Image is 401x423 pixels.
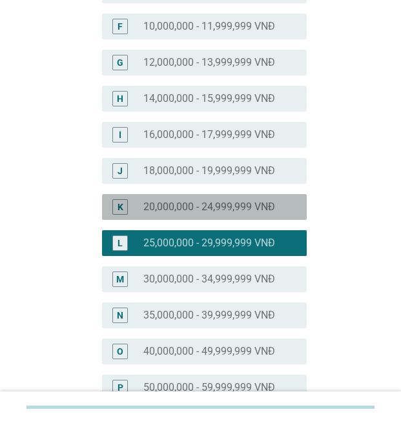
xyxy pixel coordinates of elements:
label: 40,000,000 - 49,999,999 VNĐ [143,345,275,358]
div: K [118,200,123,213]
label: 14,000,000 - 15,999,999 VNĐ [143,92,275,105]
label: 18,000,000 - 19,999,999 VNĐ [143,164,275,177]
div: O [117,344,123,358]
label: 10,000,000 - 11,999,999 VNĐ [143,20,275,33]
div: F [118,19,123,33]
label: 30,000,000 - 34,999,999 VNĐ [143,273,275,286]
label: 25,000,000 - 29,999,999 VNĐ [143,237,275,250]
label: 35,000,000 - 39,999,999 VNĐ [143,309,275,322]
div: J [118,164,123,177]
div: L [118,236,123,250]
div: I [119,128,121,141]
div: P [118,380,123,394]
div: N [117,308,123,322]
label: 50,000,000 - 59,999,999 VNĐ [143,381,275,394]
div: G [117,55,123,69]
div: H [117,92,123,105]
label: 12,000,000 - 13,999,999 VNĐ [143,56,275,69]
label: 16,000,000 - 17,999,999 VNĐ [143,128,275,141]
div: M [116,272,124,286]
label: 20,000,000 - 24,999,999 VNĐ [143,201,275,213]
